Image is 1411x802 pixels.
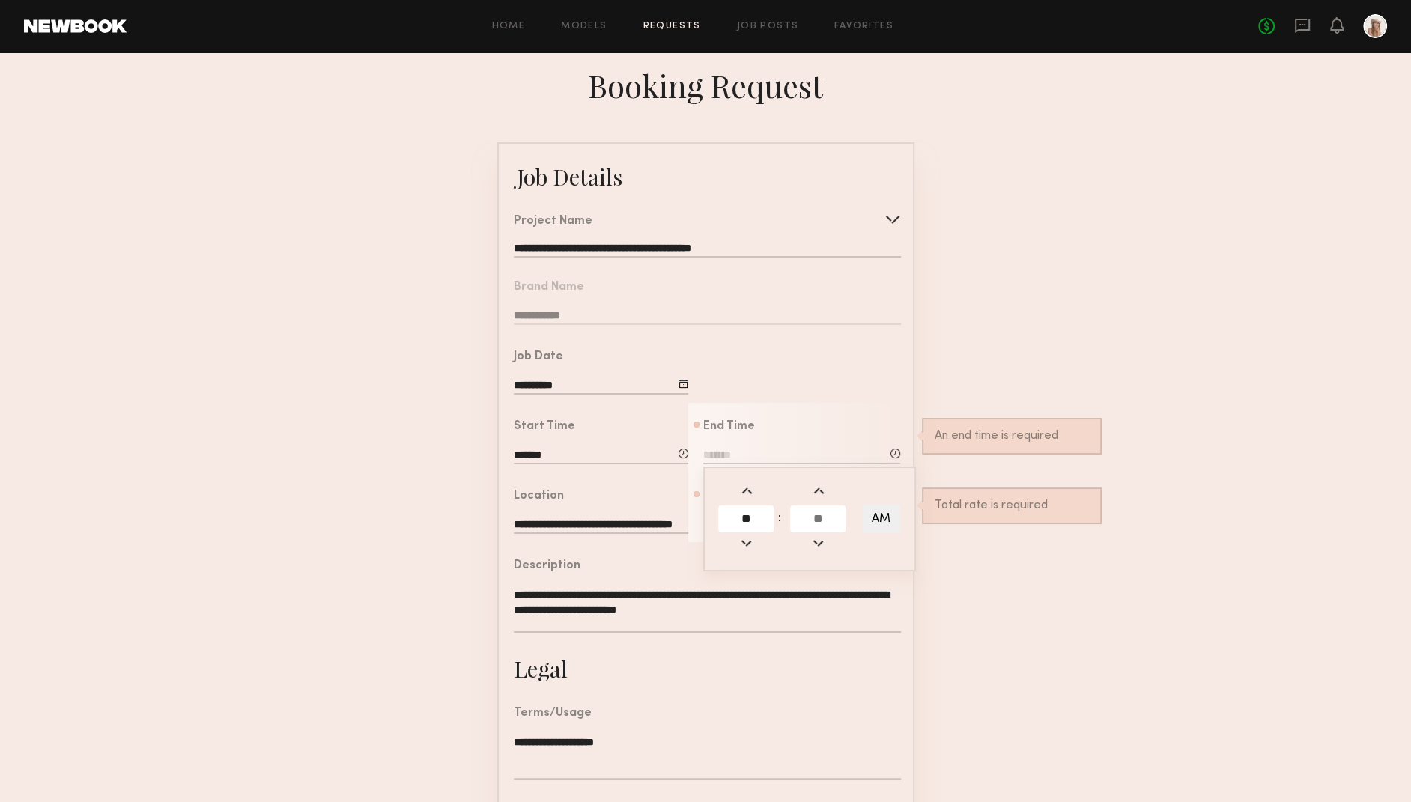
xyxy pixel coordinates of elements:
a: Home [492,22,526,31]
div: Description [514,560,580,572]
div: Job Details [517,162,622,192]
a: Favorites [834,22,893,31]
a: Job Posts [737,22,799,31]
div: An end time is required [934,430,1090,443]
div: Booking Request [588,64,823,106]
div: Legal [514,654,568,684]
a: Models [561,22,607,31]
td: : [777,504,788,534]
div: Terms/Usage [514,708,592,720]
div: Job Date [514,351,563,363]
a: Requests [643,22,701,31]
div: Project Name [514,216,592,228]
div: Total rate is required [934,499,1090,512]
button: AM [862,505,900,533]
div: End Time [703,421,755,433]
div: Location [514,490,564,502]
div: Start Time [514,421,575,433]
